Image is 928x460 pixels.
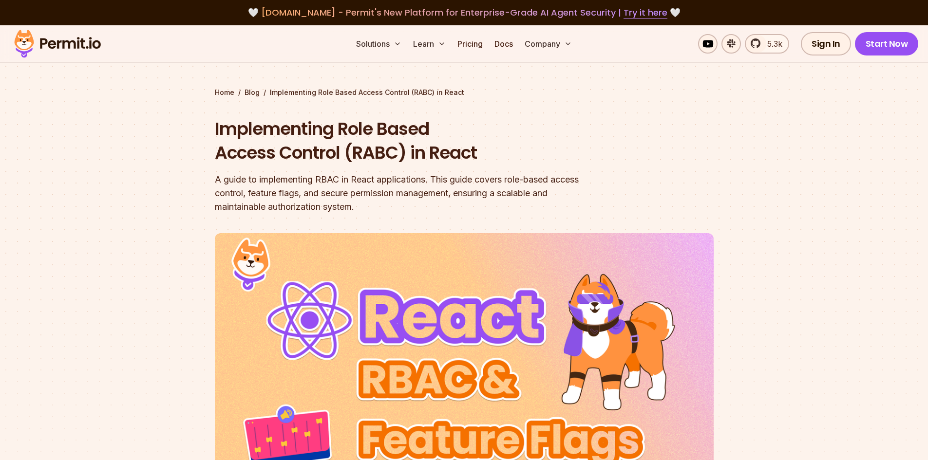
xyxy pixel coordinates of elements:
[215,117,589,165] h1: Implementing Role Based Access Control (RABC) in React
[855,32,919,55] a: Start Now
[261,6,667,18] span: [DOMAIN_NAME] - Permit's New Platform for Enterprise-Grade AI Agent Security |
[23,6,905,19] div: 🤍 🤍
[352,34,405,54] button: Solutions
[215,88,714,97] div: / /
[245,88,260,97] a: Blog
[10,27,105,60] img: Permit logo
[761,38,782,50] span: 5.3k
[521,34,576,54] button: Company
[801,32,851,55] a: Sign In
[491,34,517,54] a: Docs
[745,34,789,54] a: 5.3k
[454,34,487,54] a: Pricing
[624,6,667,19] a: Try it here
[409,34,450,54] button: Learn
[215,88,234,97] a: Home
[215,173,589,214] div: A guide to implementing RBAC in React applications. This guide covers role-based access control, ...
